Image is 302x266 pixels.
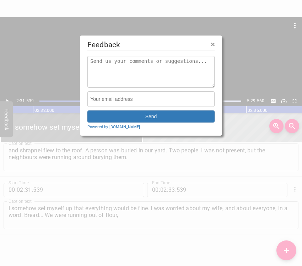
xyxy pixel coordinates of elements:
input: Your email address [87,91,215,107]
button: Send [87,110,215,123]
span: × [211,40,215,48]
textarea: Send us your comments or suggestions... [87,56,215,88]
button: Close [211,40,215,48]
legend: Feedback [87,39,215,50]
a: Powered by [DOMAIN_NAME] [87,124,140,130]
